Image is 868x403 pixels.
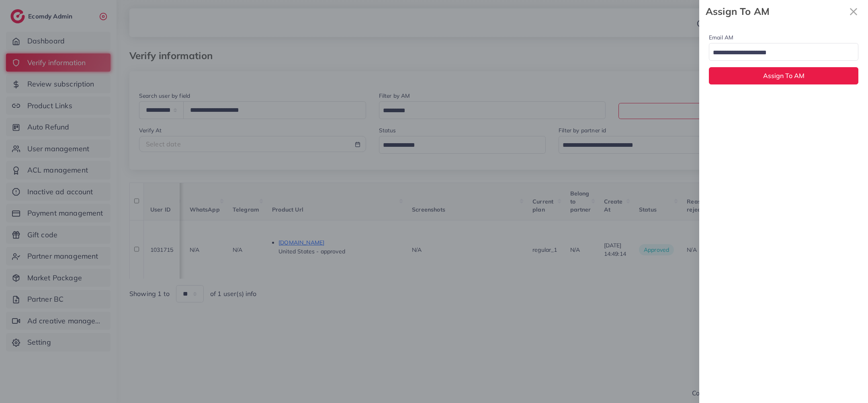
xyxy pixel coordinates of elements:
[709,67,858,84] button: Assign To AM
[706,4,845,19] strong: Assign To AM
[709,33,733,41] label: Email AM
[845,4,862,20] svg: x
[845,3,862,20] button: Close
[709,43,858,60] div: Search for option
[763,72,805,80] span: Assign To AM
[710,47,848,59] input: Search for option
